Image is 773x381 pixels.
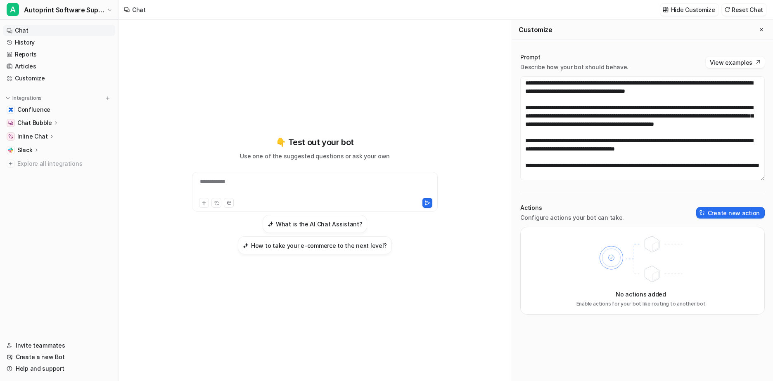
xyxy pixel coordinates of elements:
[3,363,115,374] a: Help and support
[17,132,48,141] p: Inline Chat
[3,104,115,115] a: ConfluenceConfluence
[238,236,392,254] button: How to take your e-commerce to the next level?How to take your e-commerce to the next level?
[3,61,115,72] a: Articles
[8,134,13,139] img: Inline Chat
[17,106,50,114] span: Confluence
[7,160,15,168] img: explore all integrations
[8,107,13,112] img: Confluence
[132,5,146,14] div: Chat
[3,351,115,363] a: Create a new Bot
[520,53,628,61] p: Prompt
[17,119,52,127] p: Chat Bubble
[5,95,11,101] img: expand menu
[263,215,368,233] button: What is the AI Chat Assistant?What is the AI Chat Assistant?
[660,4,718,16] button: Hide Customize
[724,7,730,13] img: reset
[3,73,115,84] a: Customize
[7,3,19,16] span: A
[576,300,706,308] p: Enable actions for your bot like routing to another bot
[276,136,353,148] p: 👇 Test out your bot
[3,340,115,351] a: Invite teammates
[251,241,387,250] h3: How to take your e-commerce to the next level?
[519,26,552,34] h2: Customize
[3,94,44,102] button: Integrations
[699,210,705,216] img: create-action-icon.svg
[671,5,715,14] p: Hide Customize
[706,56,765,68] button: View examples
[616,290,666,299] p: No actions added
[8,120,13,125] img: Chat Bubble
[3,49,115,60] a: Reports
[8,148,13,153] img: Slack
[722,4,766,16] button: Reset Chat
[105,95,111,101] img: menu_add.svg
[756,25,766,35] button: Close flyout
[696,207,765,219] button: Create new action
[17,157,112,170] span: Explore all integrations
[520,214,624,222] p: Configure actions your bot can take.
[663,7,669,13] img: customize
[3,25,115,36] a: Chat
[17,146,33,154] p: Slack
[24,4,105,16] span: Autoprint Software Support
[520,204,624,212] p: Actions
[243,242,249,249] img: How to take your e-commerce to the next level?
[240,152,390,160] p: Use one of the suggested questions or ask your own
[3,37,115,48] a: History
[3,158,115,169] a: Explore all integrations
[268,221,273,227] img: What is the AI Chat Assistant?
[12,95,42,101] p: Integrations
[520,63,628,71] p: Describe how your bot should behave.
[276,220,363,228] h3: What is the AI Chat Assistant?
